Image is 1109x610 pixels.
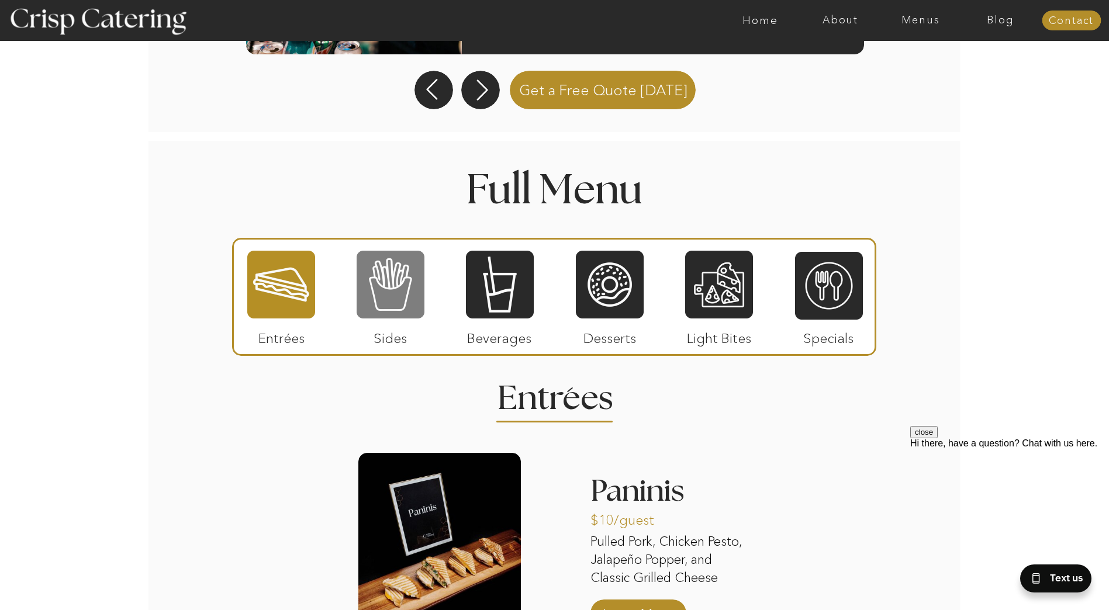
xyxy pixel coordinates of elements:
a: Home [720,15,800,26]
p: Desserts [571,318,649,352]
p: $10/guest [590,500,668,534]
a: Contact [1042,15,1101,27]
a: Blog [961,15,1041,26]
p: Light Bites [680,318,758,352]
h3: Paninis [590,476,753,514]
a: About [800,15,880,26]
h2: Entrees [498,382,612,405]
p: Beverages [461,318,538,352]
p: Specials [790,318,868,352]
a: Menus [880,15,961,26]
iframe: podium webchat widget bubble [992,552,1109,610]
iframe: podium webchat widget prompt [910,426,1109,566]
a: Get a Free Quote [DATE] [505,68,702,109]
p: Sides [351,318,429,352]
p: Entrées [243,318,320,352]
p: Pulled Pork, Chicken Pesto, Jalapeño Popper, and Classic Grilled Cheese [590,533,753,589]
h1: Full Menu [392,171,717,205]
